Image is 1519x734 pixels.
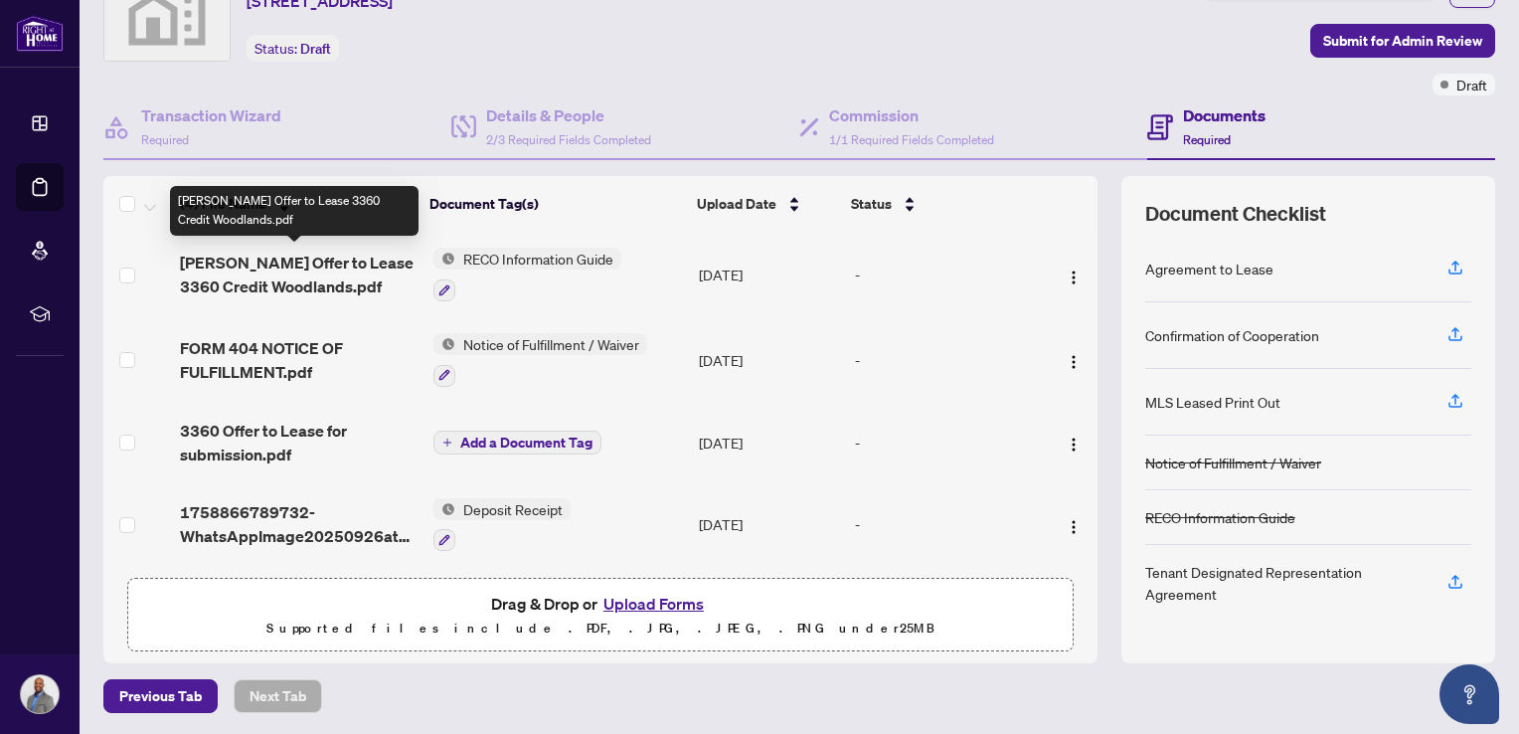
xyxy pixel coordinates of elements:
div: Notice of Fulfillment / Waiver [1145,452,1321,473]
span: Drag & Drop orUpload FormsSupported files include .PDF, .JPG, .JPEG, .PNG under25MB [128,579,1073,652]
th: Document Tag(s) [422,176,689,232]
span: 3360 Offer to Lease for submission.pdf [180,419,417,466]
button: Open asap [1439,664,1499,724]
td: [DATE] [691,482,847,568]
button: Status IconDeposit Receipt [433,498,571,552]
button: Submit for Admin Review [1310,24,1495,58]
td: [DATE] [691,317,847,403]
span: Draft [300,40,331,58]
div: Confirmation of Cooperation [1145,324,1319,346]
div: RECO Information Guide [1145,506,1295,528]
span: plus [442,438,452,448]
span: 1758866789732-WhatsAppImage20250926at15822AM.jpeg [180,500,417,548]
div: Tenant Designated Representation Agreement [1145,561,1424,605]
img: Status Icon [433,248,455,270]
span: Submit for Admin Review [1323,25,1482,57]
h4: Transaction Wizard [141,103,281,127]
td: [DATE] [691,232,847,317]
img: Logo [1066,437,1082,453]
th: (4) File Name [172,176,422,232]
div: Status: [247,35,339,62]
button: Add a Document Tag [433,430,601,456]
h4: Details & People [486,103,651,127]
img: Logo [1066,354,1082,370]
button: Logo [1058,427,1090,459]
span: Status [851,193,892,215]
img: Status Icon [433,498,455,520]
div: - [855,349,1035,371]
span: Draft [1456,74,1487,95]
button: Upload Forms [597,591,710,617]
button: Logo [1058,259,1090,290]
div: [PERSON_NAME] Offer to Lease 3360 Credit Woodlands.pdf [170,186,419,236]
img: Logo [1066,519,1082,535]
button: Status IconNotice of Fulfillment / Waiver [433,333,647,387]
button: Logo [1058,344,1090,376]
button: Logo [1058,508,1090,540]
th: Upload Date [689,176,843,232]
h4: Documents [1183,103,1266,127]
img: Status Icon [433,333,455,355]
button: Next Tab [234,679,322,713]
span: Document Checklist [1145,200,1326,228]
span: Drag & Drop or [491,591,710,617]
span: 1/1 Required Fields Completed [829,132,994,147]
div: - [855,432,1035,454]
h4: Commission [829,103,994,127]
span: RECO Information Guide [455,248,621,270]
span: Add a Document Tag [460,436,592,450]
div: MLS Leased Print Out [1145,391,1280,413]
span: Required [1183,132,1231,147]
span: FORM 404 NOTICE OF FULFILLMENT.pdf [180,336,417,384]
span: Deposit Receipt [455,498,571,520]
button: Add a Document Tag [433,431,601,455]
img: Logo [1066,270,1082,285]
th: Status [843,176,1037,232]
div: - [855,264,1035,285]
span: 2/3 Required Fields Completed [486,132,651,147]
img: logo [16,15,64,52]
p: Supported files include .PDF, .JPG, .JPEG, .PNG under 25 MB [140,617,1061,641]
div: - [855,513,1035,535]
span: Required [141,132,189,147]
span: Notice of Fulfillment / Waiver [455,333,647,355]
span: Upload Date [697,193,776,215]
div: Agreement to Lease [1145,258,1273,279]
span: Previous Tab [119,680,202,712]
img: Profile Icon [21,675,59,713]
td: [DATE] [691,403,847,482]
button: Previous Tab [103,679,218,713]
button: Status IconRECO Information Guide [433,248,621,301]
span: [PERSON_NAME] Offer to Lease 3360 Credit Woodlands.pdf [180,251,417,298]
